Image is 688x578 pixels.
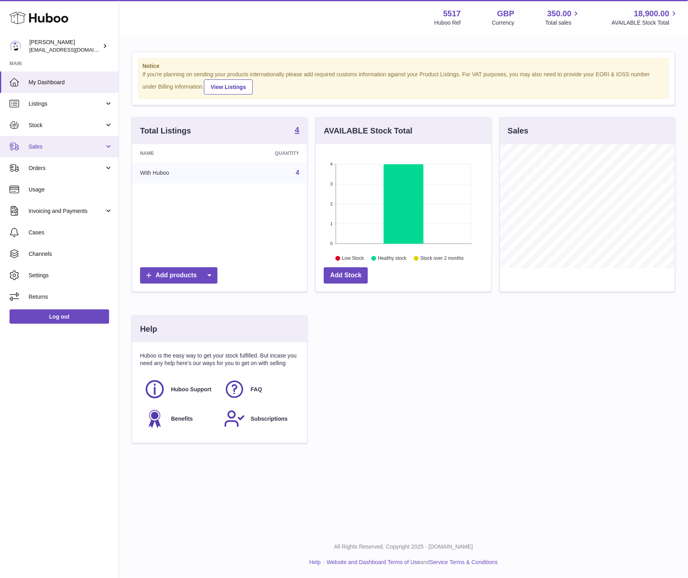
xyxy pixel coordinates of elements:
span: My Dashboard [29,79,113,86]
td: With Huboo [132,162,225,183]
div: Currency [492,19,515,27]
li: and [324,559,498,566]
a: View Listings [204,79,253,95]
a: Log out [10,309,109,324]
strong: Notice [142,62,665,70]
a: Add Stock [324,267,368,284]
span: Returns [29,293,113,301]
div: If you're planning on sending your products internationally please add required customs informati... [142,71,665,95]
a: 350.00 Total sales [545,8,580,27]
text: 4 [331,162,333,166]
a: Add products [140,267,217,284]
a: Benefits [144,408,216,429]
text: 3 [331,182,333,186]
p: Huboo is the easy way to get your stock fulfilled. But incase you need any help here's our ways f... [140,352,299,367]
span: Orders [29,164,104,172]
th: Name [132,144,225,162]
span: 350.00 [547,8,571,19]
span: Cases [29,229,113,236]
span: FAQ [251,386,262,393]
strong: GBP [497,8,514,19]
span: Subscriptions [251,415,288,423]
strong: 5517 [443,8,461,19]
strong: 4 [295,126,299,134]
div: Huboo Ref [434,19,461,27]
h3: AVAILABLE Stock Total [324,126,412,136]
text: Stock over 2 months [421,255,464,261]
a: Help [309,559,321,565]
h3: Total Listings [140,126,191,136]
a: FAQ [224,379,296,400]
a: 4 [295,126,299,135]
a: Service Terms & Conditions [430,559,498,565]
th: Quantity [225,144,307,162]
text: 1 [331,221,333,226]
text: 2 [331,201,333,206]
span: Sales [29,143,104,151]
a: Website and Dashboard Terms of Use [327,559,420,565]
span: Listings [29,100,104,108]
h3: Help [140,324,157,334]
span: Usage [29,186,113,193]
a: Subscriptions [224,408,296,429]
text: Healthy stock [378,255,407,261]
h3: Sales [508,126,528,136]
span: Invoicing and Payments [29,207,104,215]
span: Stock [29,122,104,129]
span: Benefits [171,415,193,423]
a: 18,900.00 AVAILABLE Stock Total [611,8,678,27]
span: AVAILABLE Stock Total [611,19,678,27]
span: Channels [29,250,113,258]
a: 4 [296,169,299,176]
img: alessiavanzwolle@hotmail.com [10,40,21,52]
span: 18,900.00 [634,8,669,19]
text: Low Stock [342,255,364,261]
p: All Rights Reserved. Copyright 2025 - [DOMAIN_NAME] [125,543,682,551]
text: 0 [331,241,333,246]
div: [PERSON_NAME] [29,39,101,54]
span: Huboo Support [171,386,211,393]
span: Settings [29,272,113,279]
a: Huboo Support [144,379,216,400]
span: Total sales [545,19,580,27]
span: [EMAIL_ADDRESS][DOMAIN_NAME] [29,46,117,53]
